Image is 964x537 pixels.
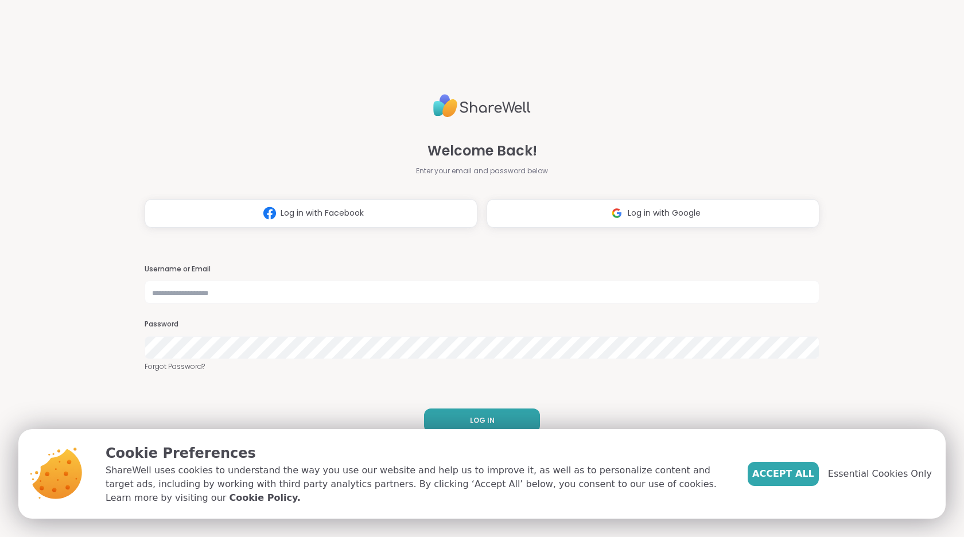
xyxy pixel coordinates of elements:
p: Cookie Preferences [106,443,729,464]
button: Accept All [748,462,819,486]
span: Log in with Facebook [281,207,364,219]
a: Forgot Password? [145,361,819,372]
img: ShareWell Logomark [606,203,628,224]
span: Essential Cookies Only [828,467,932,481]
span: Enter your email and password below [416,166,548,176]
h3: Username or Email [145,264,819,274]
span: Log in with Google [628,207,701,219]
img: ShareWell Logomark [259,203,281,224]
button: LOG IN [424,408,540,433]
button: Log in with Facebook [145,199,477,228]
button: Log in with Google [487,199,819,228]
img: ShareWell Logo [433,89,531,122]
span: LOG IN [470,415,495,426]
span: Accept All [752,467,814,481]
span: Welcome Back! [427,141,537,161]
a: Cookie Policy. [229,491,300,505]
h3: Password [145,320,819,329]
p: ShareWell uses cookies to understand the way you use our website and help us to improve it, as we... [106,464,729,505]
